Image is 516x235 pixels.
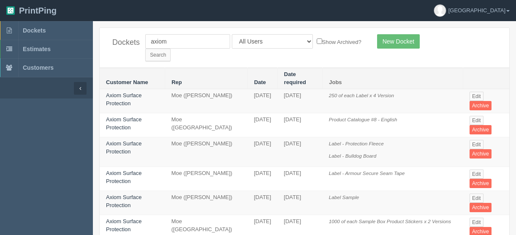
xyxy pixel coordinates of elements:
a: Archive [470,149,492,158]
span: Customers [23,64,54,71]
a: Edit [470,218,483,227]
i: Label Sample [329,194,359,200]
input: Search [145,49,171,61]
a: Archive [470,101,492,110]
i: Product Catalogue #8 - English [329,117,397,122]
i: 250 of each Label x 4 Version [329,93,394,98]
th: Jobs [323,68,463,89]
a: Edit [470,140,483,149]
a: Edit [470,194,483,203]
td: [DATE] [247,191,277,215]
a: Archive [470,179,492,188]
label: Show Archived? [317,37,361,46]
a: New Docket [377,34,420,49]
a: Edit [470,92,483,101]
td: [DATE] [247,167,277,191]
a: Edit [470,169,483,179]
a: Axiom Surface Protection [106,140,142,155]
a: Axiom Surface Protection [106,116,142,131]
td: [DATE] [247,89,277,113]
a: Archive [470,203,492,212]
input: Customer Name [145,34,230,49]
td: [DATE] [277,113,323,137]
td: Moe ([PERSON_NAME]) [165,191,247,215]
td: [DATE] [247,113,277,137]
img: logo-3e63b451c926e2ac314895c53de4908e5d424f24456219fb08d385ab2e579770.png [6,6,15,15]
td: [DATE] [277,167,323,191]
td: [DATE] [277,137,323,167]
td: [DATE] [277,191,323,215]
a: Date [254,79,266,85]
input: Show Archived? [317,38,322,44]
span: Estimates [23,46,51,52]
a: Customer Name [106,79,148,85]
span: Dockets [23,27,46,34]
td: Moe ([PERSON_NAME]) [165,137,247,167]
a: Edit [470,116,483,125]
a: Axiom Surface Protection [106,194,142,208]
a: Axiom Surface Protection [106,218,142,232]
td: [DATE] [277,89,323,113]
img: avatar_default-7531ab5dedf162e01f1e0bb0964e6a185e93c5c22dfe317fb01d7f8cd2b1632c.jpg [434,5,446,16]
a: Axiom Surface Protection [106,92,142,107]
td: Moe ([PERSON_NAME]) [165,89,247,113]
td: [DATE] [247,137,277,167]
i: Label - Bulldog Board [329,153,376,158]
h4: Dockets [112,38,133,47]
i: 1000 of each Sample Box Product Stickers x 2 Versions [329,219,451,224]
td: Moe ([PERSON_NAME]) [165,167,247,191]
a: Archive [470,125,492,134]
td: Moe ([GEOGRAPHIC_DATA]) [165,113,247,137]
i: Label - Armour Secure Seam Tape [329,170,405,176]
a: Axiom Surface Protection [106,170,142,184]
i: Label - Protection Fleece [329,141,384,146]
a: Rep [171,79,182,85]
a: Date required [284,71,306,85]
